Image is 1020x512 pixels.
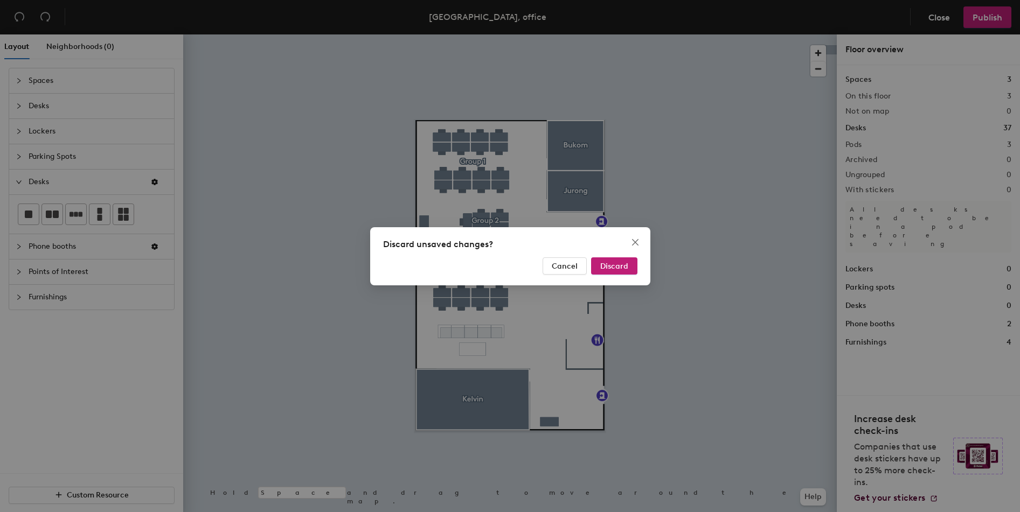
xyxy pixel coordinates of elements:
div: Discard unsaved changes? [383,238,637,251]
span: close [631,238,640,247]
span: Discard [600,261,628,270]
span: Close [627,238,644,247]
button: Discard [591,257,637,275]
button: Cancel [543,257,587,275]
button: Close [627,234,644,251]
span: Cancel [552,261,578,270]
